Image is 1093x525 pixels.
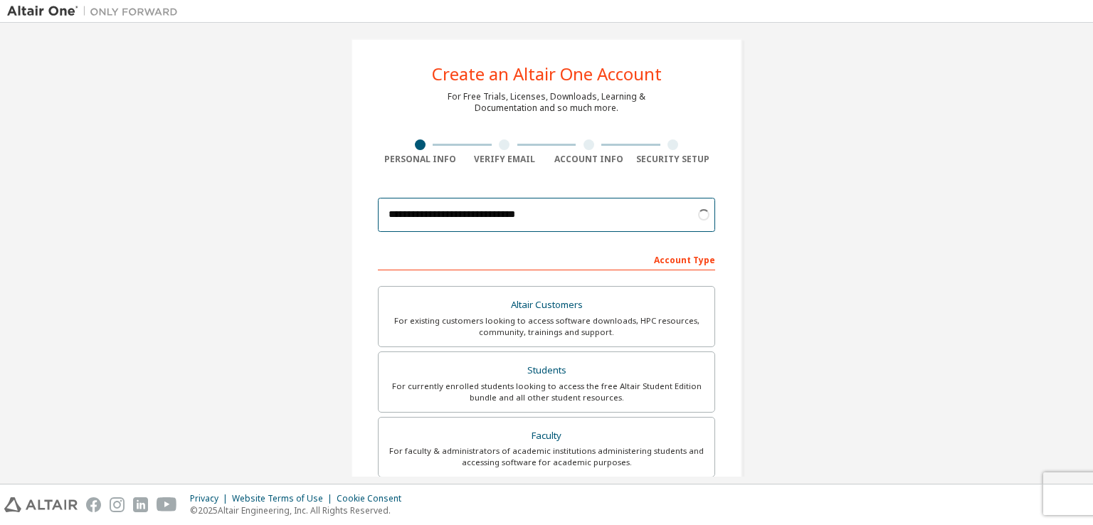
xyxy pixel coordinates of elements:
div: For faculty & administrators of academic institutions administering students and accessing softwa... [387,445,706,468]
div: For Free Trials, Licenses, Downloads, Learning & Documentation and so much more. [448,91,645,114]
div: Website Terms of Use [232,493,337,504]
div: Privacy [190,493,232,504]
div: Faculty [387,426,706,446]
div: For existing customers looking to access software downloads, HPC resources, community, trainings ... [387,315,706,338]
div: For currently enrolled students looking to access the free Altair Student Edition bundle and all ... [387,381,706,403]
img: youtube.svg [157,497,177,512]
div: Create an Altair One Account [432,65,662,83]
img: altair_logo.svg [4,497,78,512]
div: Altair Customers [387,295,706,315]
div: Students [387,361,706,381]
img: Altair One [7,4,185,18]
img: facebook.svg [86,497,101,512]
div: Cookie Consent [337,493,410,504]
img: instagram.svg [110,497,125,512]
div: Account Info [546,154,631,165]
div: Security Setup [631,154,716,165]
img: linkedin.svg [133,497,148,512]
div: Account Type [378,248,715,270]
div: Verify Email [463,154,547,165]
div: Personal Info [378,154,463,165]
p: © 2025 Altair Engineering, Inc. All Rights Reserved. [190,504,410,516]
